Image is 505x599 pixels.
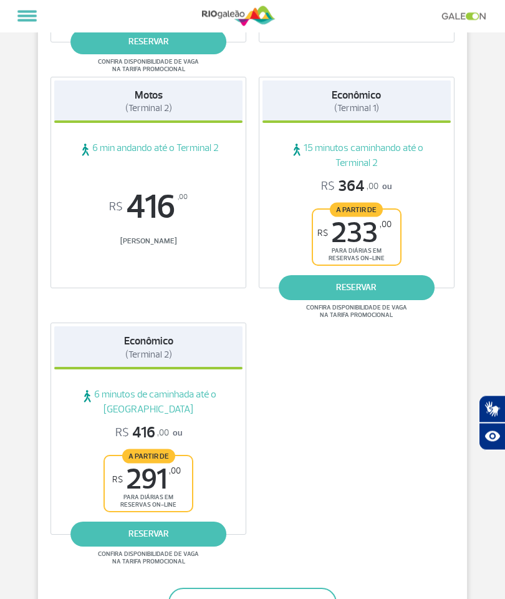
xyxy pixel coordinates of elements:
span: 416 [115,424,169,443]
span: 15 minutos caminhando até o Terminal 2 [262,142,451,170]
div: Plugin de acessibilidade da Hand Talk. [479,396,505,450]
sup: ,00 [178,191,188,205]
span: Confira disponibilidade de vaga na tarifa promocional [96,59,201,74]
sup: ,00 [380,220,392,230]
span: Confira disponibilidade de vaga na tarifa promocional [96,551,201,566]
p: ou [321,177,392,197]
sup: R$ [109,201,123,215]
span: 6 min andando até o Terminal 2 [54,142,243,157]
span: A partir de [330,203,383,218]
span: (Terminal 2) [125,103,172,115]
span: (Terminal 2) [125,349,172,361]
a: reservar [70,30,226,55]
sup: ,00 [169,466,181,477]
span: 233 [317,220,392,248]
span: para diárias em reservas on-line [115,494,181,509]
button: Abrir recursos assistivos. [479,423,505,450]
sup: R$ [112,475,123,485]
button: Abrir tradutor de língua de sinais. [479,396,505,423]
span: (Terminal 1) [334,103,379,115]
span: 291 [112,466,181,494]
span: para diárias em reservas on-line [324,248,390,262]
span: [PERSON_NAME] [54,237,243,246]
p: ou [115,424,182,443]
span: 6 minutos de caminhada até o [GEOGRAPHIC_DATA] [54,389,243,416]
sup: R$ [317,228,328,239]
span: A partir de [122,450,175,464]
strong: Econômico [124,335,173,348]
strong: Econômico [332,89,381,102]
span: Confira disponibilidade de vaga na tarifa promocional [304,304,409,319]
span: 364 [321,177,378,197]
a: reservar [70,522,226,547]
a: reservar [279,276,435,301]
span: 416 [54,191,243,225]
strong: Motos [135,89,163,102]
